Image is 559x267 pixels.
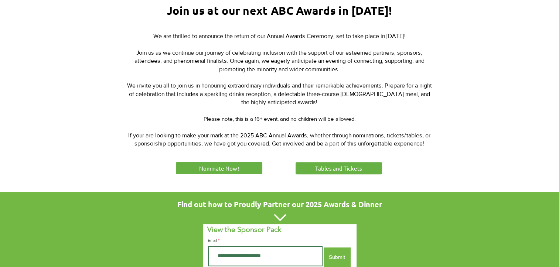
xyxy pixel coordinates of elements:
[329,254,345,261] span: Submit
[177,199,382,209] span: Find out how to Proudly Partner our 2025 Awards & Dinner
[315,164,362,172] span: Tables and Tickets
[207,225,282,234] span: View the Sponsor Pack
[127,82,432,105] span: We invite you all to join us in honouring extraordinary individuals and their remarkable achievem...
[167,4,392,17] span: Join us at our next ABC Awards in [DATE]!
[199,164,239,172] span: Nominate Now!
[128,132,430,147] span: If your are looking to make your mark at the 2025 ABC Annual Awards, whether through nominations,...
[175,161,263,175] a: Nominate Now!
[208,239,323,243] label: Email
[294,161,383,175] a: Tables and Tickets
[153,33,406,39] span: We are thrilled to announce the return of our Annual Awards Ceremony, set to take place in [DATE]!
[204,116,355,122] span: Please note, this is a 16+ event, and no children will be allowed.
[134,49,425,72] span: Join us as we continue our journey of celebrating inclusion with the support of our esteemed part...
